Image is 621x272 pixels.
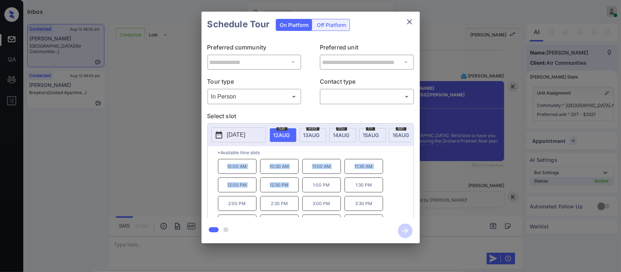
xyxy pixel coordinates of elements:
p: Contact type [320,77,414,89]
button: [DATE] [211,127,266,143]
p: 6:00 PM [345,215,383,229]
span: 12 AUG [274,132,290,138]
p: 12:30 PM [260,177,299,192]
span: 13 AUG [303,132,320,138]
span: tue [276,126,287,131]
p: Preferred unit [320,43,414,55]
div: date-select [329,128,356,142]
p: 11:00 AM [302,159,341,174]
p: 2:00 PM [218,196,256,211]
span: thu [336,126,347,131]
div: date-select [389,128,416,142]
p: 12:00 PM [218,177,256,192]
div: date-select [270,128,296,142]
span: 16 AUG [393,132,409,138]
p: Select slot [207,112,414,123]
p: 10:00 AM [218,159,256,174]
p: [DATE] [227,131,246,139]
p: 4:00 PM [218,215,256,229]
p: 3:00 PM [302,196,341,211]
p: 11:30 AM [345,159,383,174]
div: On Platform [276,19,312,31]
p: 10:30 AM [260,159,299,174]
h2: Schedule Tour [202,12,276,37]
p: *Available time slots [218,146,414,159]
span: sat [396,126,406,131]
button: btn-next [394,221,417,240]
p: 2:30 PM [260,196,299,211]
div: date-select [359,128,386,142]
p: Tour type [207,77,302,89]
span: fri [366,126,375,131]
div: date-select [299,128,326,142]
p: 1:00 PM [302,177,341,192]
div: In Person [209,91,300,103]
button: close [402,15,417,29]
p: 1:30 PM [345,177,383,192]
p: 5:00 PM [302,215,341,229]
p: 4:30 PM [260,215,299,229]
p: 3:30 PM [345,196,383,211]
span: 15 AUG [363,132,379,138]
span: 14 AUG [333,132,350,138]
p: Preferred community [207,43,302,55]
div: Off Platform [313,19,350,31]
span: wed [306,126,319,131]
